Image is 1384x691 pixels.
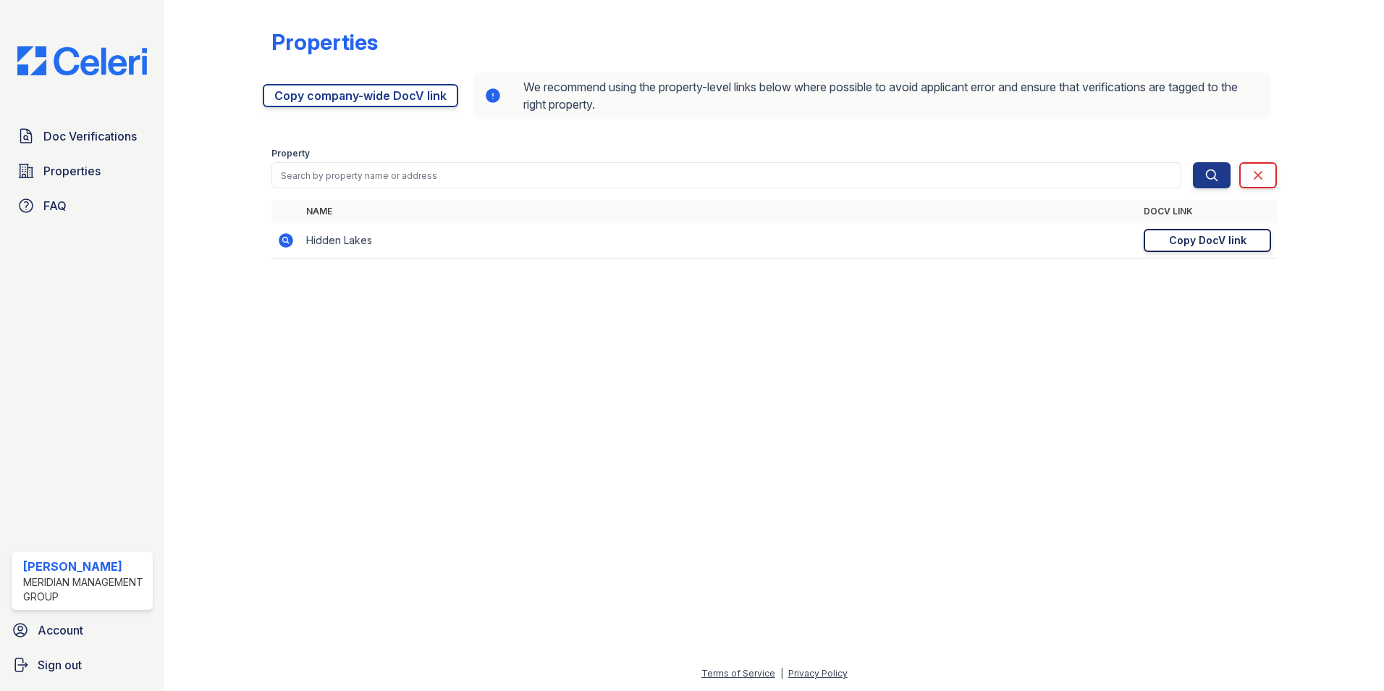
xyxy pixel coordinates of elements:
[300,223,1138,259] td: Hidden Lakes
[43,162,101,180] span: Properties
[23,558,147,575] div: [PERSON_NAME]
[271,29,378,55] div: Properties
[780,668,783,679] div: |
[1169,233,1246,248] div: Copy DocV link
[6,46,159,75] img: CE_Logo_Blue-a8612792a0a2168367f1c8372b55b34899dd931a85d93a1a3d3e32e68fde9ad4.png
[271,162,1181,188] input: Search by property name or address
[263,84,458,107] a: Copy company-wide DocV link
[300,200,1138,223] th: Name
[788,668,848,679] a: Privacy Policy
[12,191,153,220] a: FAQ
[12,122,153,151] a: Doc Verifications
[1138,200,1277,223] th: DocV Link
[6,616,159,645] a: Account
[38,656,82,674] span: Sign out
[43,127,137,145] span: Doc Verifications
[23,575,147,604] div: Meridian Management Group
[12,156,153,185] a: Properties
[1144,229,1271,252] a: Copy DocV link
[473,72,1271,119] div: We recommend using the property-level links below where possible to avoid applicant error and ens...
[38,621,83,639] span: Account
[271,148,310,159] label: Property
[43,197,67,214] span: FAQ
[701,668,775,679] a: Terms of Service
[6,650,159,679] a: Sign out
